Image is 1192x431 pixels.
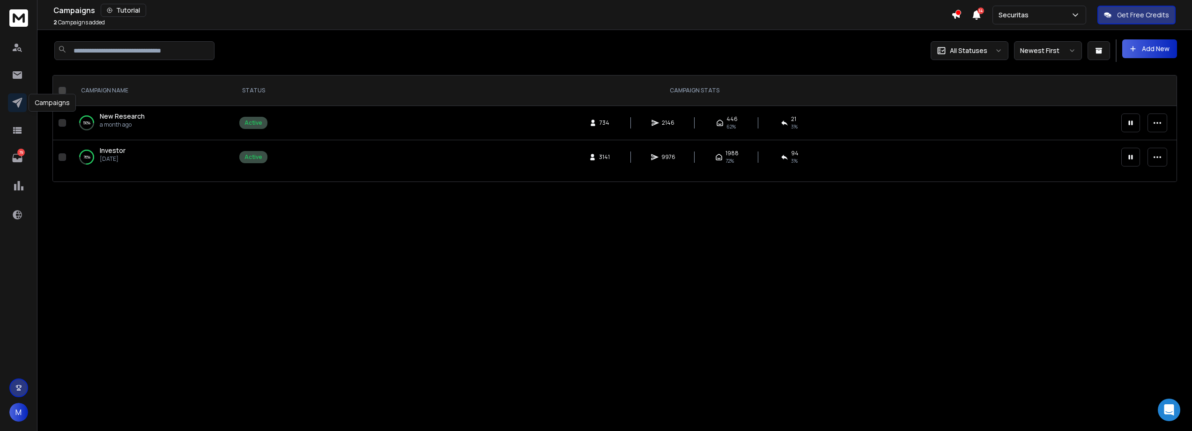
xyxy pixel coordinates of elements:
span: 734 [600,119,609,127]
span: 72 % [726,157,734,165]
button: Get Free Credits [1097,6,1176,24]
div: Open Intercom Messenger [1158,399,1180,421]
span: 2146 [662,119,674,127]
span: 62 % [726,123,736,130]
div: Campaigns [29,94,76,112]
span: 1988 [726,150,739,157]
span: New Research [100,112,145,121]
p: Get Free Credits [1117,10,1169,20]
a: Investor [100,146,126,155]
span: 21 [791,115,796,123]
div: Active [244,153,262,161]
button: Tutorial [101,4,146,17]
button: Newest First [1014,41,1082,60]
span: 9976 [661,153,675,161]
th: CAMPAIGN NAME [70,76,234,106]
p: Campaigns added [53,19,105,26]
a: New Research [100,112,145,121]
th: CAMPAIGN STATS [273,76,1116,106]
a: 79 [8,149,27,167]
p: Securitas [999,10,1032,20]
p: All Statuses [950,46,987,55]
button: M [9,403,28,422]
span: 446 [726,115,738,123]
p: [DATE] [100,155,126,163]
p: a month ago [100,121,145,129]
span: 3 % [791,123,798,130]
span: 2 [53,18,57,26]
th: STATUS [234,76,273,106]
p: 79 [17,149,25,156]
td: 50%New Researcha month ago [70,106,234,140]
span: 3141 [599,153,610,161]
span: 14 [977,8,984,14]
span: 94 [791,150,799,157]
p: 50 % [83,118,90,128]
td: 76%Investor[DATE] [70,140,234,174]
div: Active [244,119,262,127]
button: Add New [1122,39,1177,58]
p: 76 % [83,152,90,162]
div: Campaigns [53,4,951,17]
span: 3 % [791,157,798,165]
